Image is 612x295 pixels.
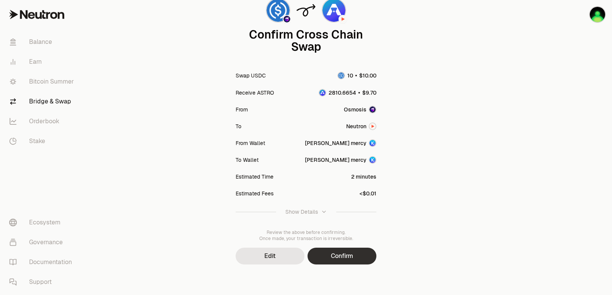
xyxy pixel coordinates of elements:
img: Osmosis Logo [283,16,290,23]
a: Bitcoin Summer [3,72,83,92]
div: To Wallet [236,156,259,164]
a: Orderbook [3,111,83,131]
button: Confirm [308,248,376,264]
div: [PERSON_NAME] mercy [305,156,366,164]
img: Neutron Logo [369,123,376,129]
div: Estimated Fees [236,190,273,197]
button: Edit [236,248,304,264]
a: Ecosystem [3,213,83,232]
img: Account Image [369,157,376,163]
a: Bridge & Swap [3,92,83,111]
img: Account Image [369,140,376,146]
div: <$0.01 [360,190,376,197]
img: sandy mercy [590,7,605,22]
a: Documentation [3,252,83,272]
div: Show Details [285,208,318,216]
button: Show Details [236,202,376,222]
div: Swap USDC [236,72,266,79]
img: USDC Logo [338,73,344,79]
a: Support [3,272,83,292]
img: Neutron Logo [339,16,346,23]
button: [PERSON_NAME] mercyAccount Image [305,156,376,164]
div: Estimated Time [236,173,273,181]
a: Balance [3,32,83,52]
div: Review the above before confirming. Once made, your transaction is irreversible. [236,229,376,242]
div: Receive ASTRO [236,89,274,97]
img: ASTRO Logo [319,90,326,96]
a: Governance [3,232,83,252]
div: Confirm Cross Chain Swap [236,29,376,53]
div: From [236,106,248,113]
a: Earn [3,52,83,72]
button: [PERSON_NAME] mercyAccount Image [305,139,376,147]
div: From Wallet [236,139,265,147]
div: To [236,123,241,130]
span: Osmosis [344,106,366,113]
div: [PERSON_NAME] mercy [305,139,366,147]
span: Neutron [346,123,366,130]
img: Osmosis Logo [369,106,376,113]
a: Stake [3,131,83,151]
div: 2 minutes [351,173,376,181]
